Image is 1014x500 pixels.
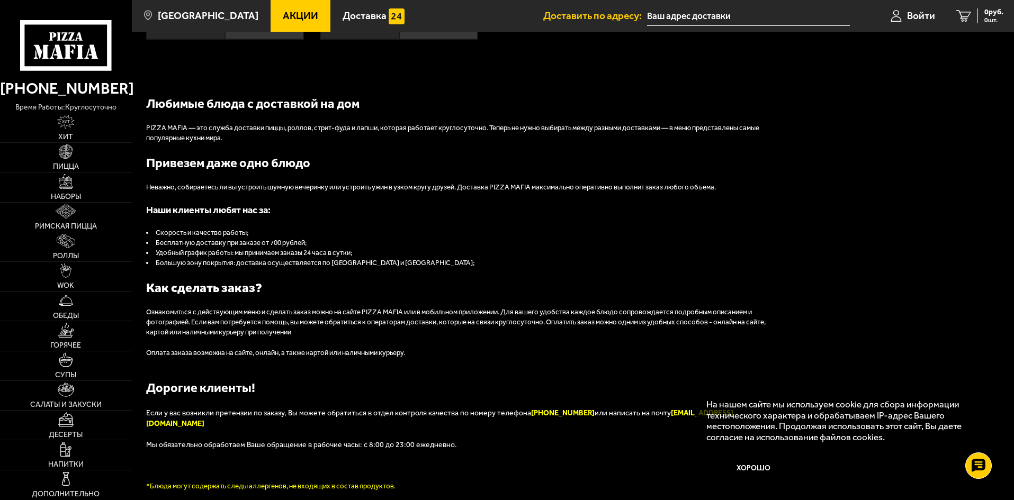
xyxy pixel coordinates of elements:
[55,371,76,379] span: Супы
[146,228,782,238] li: Скорость и качество работы;
[146,183,782,193] p: Неважно, собираетесь ли вы устроить шумную вечеринку или устроить ужин в узком кругу друзей. Дост...
[53,163,79,170] span: Пицца
[283,11,318,21] span: Акции
[146,204,271,216] span: Наши клиенты любят нас за:
[146,408,733,428] b: [EMAIL_ADDRESS][DOMAIN_NAME]
[706,453,802,485] button: Хорошо
[984,17,1003,23] span: 0 шт.
[146,408,531,417] span: Если у вас возникли претензии по заказу, Вы можете обратиться в отдел контроля качества по номеру...
[146,258,782,268] li: Большую зону покрытия: доставка осуществляется по [GEOGRAPHIC_DATA] и [GEOGRAPHIC_DATA];
[146,238,782,248] li: Бесплатную доставку при заказе от 700 рублей;
[907,11,935,21] span: Войти
[30,401,102,408] span: Салаты и закуски
[343,11,387,21] span: Доставка
[57,282,74,289] span: WOK
[146,156,310,170] b: Привезем даже одно блюдо
[146,482,396,490] font: *Блюда могут содержать следы аллергенов, не входящих в состав продуктов.
[51,193,81,201] span: Наборы
[531,408,595,417] font: [PHONE_NUMBER]
[48,461,84,468] span: Напитки
[53,312,79,320] span: Обеды
[32,490,100,498] span: Дополнительно
[35,223,97,230] span: Римская пицца
[146,307,782,338] p: Ознакомиться с действующим меню и сделать заказ можно на сайте PIZZA MAFIA или в мобильном прилож...
[49,431,83,439] span: Десерты
[146,380,255,395] b: Дорогие клиенты!
[706,399,983,443] p: На нашем сайте мы используем cookie для сбора информации технического характера и обрабатываем IP...
[146,440,457,449] span: Мы обязательно обработаем Ваше обращение в рабочие часы: с 8:00 до 23:00 ежедневно.
[158,11,258,21] span: [GEOGRAPHIC_DATA]
[543,11,647,21] span: Доставить по адресу:
[389,8,405,24] img: 15daf4d41897b9f0e9f617042186c801.svg
[146,408,733,428] span: или написать на почту
[53,252,79,260] span: Роллы
[146,123,782,143] p: PIZZA MAFIA — это служба доставки пиццы, роллов, стрит-фуда и лапши, которая работает круглосуточ...
[50,342,81,349] span: Горячее
[146,348,782,358] p: Оплата заказа возможна на сайте, онлайн, а также картой или наличными курьеру.
[58,133,73,141] span: Хит
[146,96,360,111] b: Любимые блюда с доставкой на дом
[146,248,782,258] li: Удобный график работы: мы принимаем заказы 24 часа в сутки;
[146,280,262,295] b: Как сделать заказ?
[984,8,1003,16] span: 0 руб.
[647,6,850,26] input: Ваш адрес доставки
